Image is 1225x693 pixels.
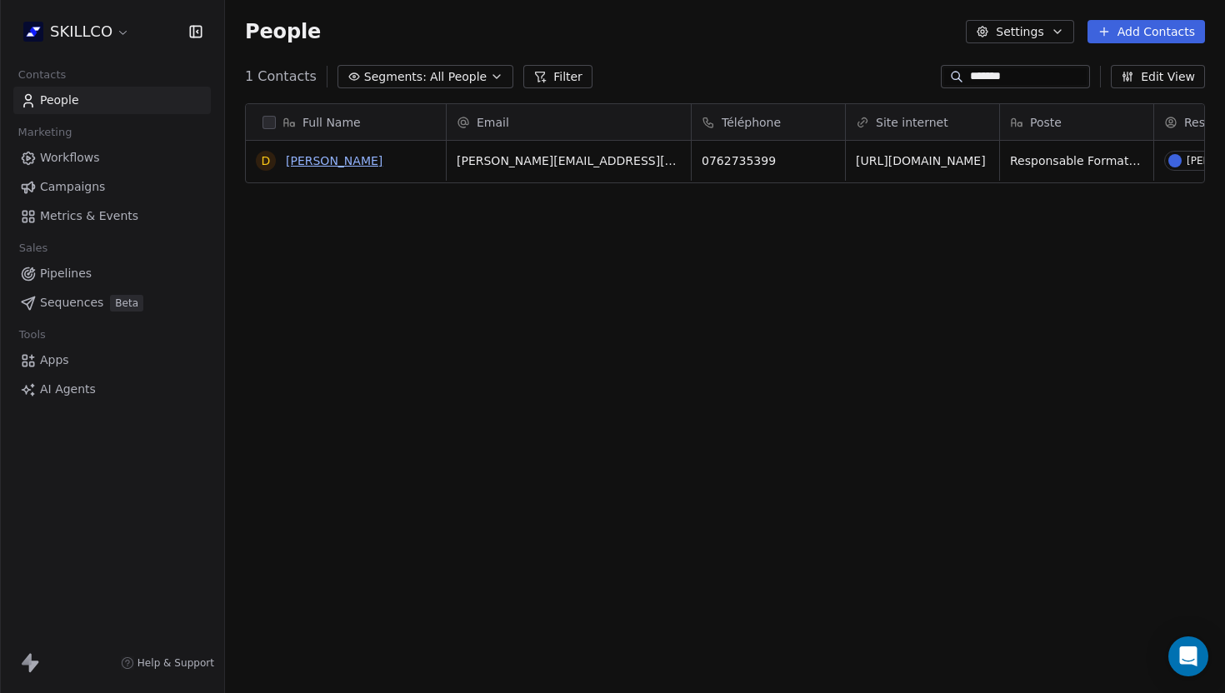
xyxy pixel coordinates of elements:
button: Add Contacts [1087,20,1205,43]
div: Poste [1000,104,1153,140]
div: grid [246,141,447,674]
div: Téléphone [692,104,845,140]
a: Help & Support [121,656,214,670]
span: Apps [40,351,69,369]
span: Sales [12,236,55,261]
img: Skillco%20logo%20icon%20(2).png [23,22,43,42]
span: SKILLCO [50,21,112,42]
a: Apps [13,346,211,374]
span: Pipelines [40,265,92,282]
div: D [262,152,271,170]
span: People [40,92,79,109]
span: Segments: [364,68,427,86]
a: Campaigns [13,173,211,201]
span: Full Name [302,114,361,131]
div: Full Name [246,104,446,140]
a: Metrics & Events [13,202,211,230]
button: SKILLCO [20,17,133,46]
span: Site internet [876,114,948,131]
span: Workflows [40,149,100,167]
span: 1 Contacts [245,67,317,87]
a: Pipelines [13,260,211,287]
span: Téléphone [722,114,781,131]
div: Site internet [846,104,999,140]
span: AI Agents [40,381,96,398]
div: Email [447,104,691,140]
button: Settings [966,20,1073,43]
a: People [13,87,211,114]
span: [PERSON_NAME][EMAIL_ADDRESS][DOMAIN_NAME] [457,152,681,169]
a: AI Agents [13,376,211,403]
span: Tools [12,322,52,347]
span: Help & Support [137,656,214,670]
span: Sequences [40,294,103,312]
span: 0762735399 [702,152,835,169]
span: Responsable Formation [1010,152,1143,169]
a: SequencesBeta [13,289,211,317]
button: Filter [523,65,592,88]
div: Open Intercom Messenger [1168,636,1208,676]
button: Edit View [1111,65,1205,88]
span: Poste [1030,114,1062,131]
a: [PERSON_NAME] [286,154,382,167]
span: Metrics & Events [40,207,138,225]
span: All People [430,68,487,86]
span: Campaigns [40,178,105,196]
a: [URL][DOMAIN_NAME] [856,154,986,167]
span: Marketing [11,120,79,145]
span: Contacts [11,62,73,87]
span: Beta [110,295,143,312]
span: People [245,19,321,44]
span: Email [477,114,509,131]
a: Workflows [13,144,211,172]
